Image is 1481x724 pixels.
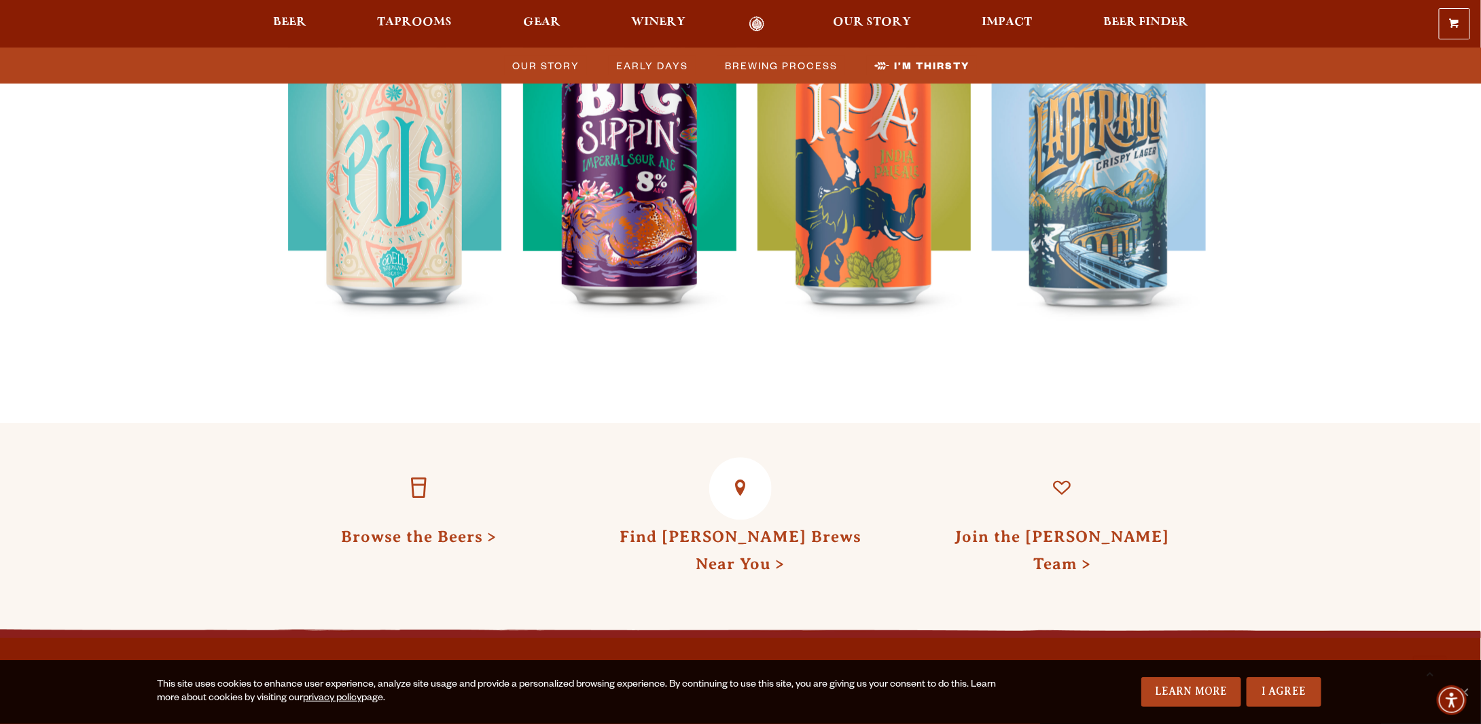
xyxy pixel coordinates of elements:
a: Our Story [824,16,920,32]
span: Winery [631,17,685,28]
a: I’m Thirsty [867,56,977,75]
a: Early Days [609,56,696,75]
a: Odell Home [731,16,782,32]
a: Winery [622,16,694,32]
span: Taprooms [377,17,452,28]
a: Join the [PERSON_NAME] Team [954,528,1170,573]
img: Big Sippin’ [522,17,736,357]
a: Brewing Process [717,56,845,75]
span: Our Story [833,17,911,28]
a: Browse the Beers [388,457,450,520]
img: Odell Pils [288,17,501,357]
a: Find Odell Brews Near You [709,457,772,520]
div: This site uses cookies to enhance user experience, analyze site usage and provide a personalized ... [157,678,1005,706]
a: Taprooms [368,16,461,32]
span: Beer [273,17,306,28]
img: IPA [757,17,971,357]
span: Gear [523,17,560,28]
a: Beer [264,16,315,32]
img: Lagerado [992,17,1205,357]
a: Gear [514,16,569,32]
span: Impact [982,17,1033,28]
span: Brewing Process [726,56,838,75]
span: I’m Thirsty [895,56,970,75]
div: Accessibility Menu [1437,685,1467,715]
a: Find [PERSON_NAME] Brews Near You [620,528,861,573]
a: Join the Odell Team [1031,457,1093,520]
a: Our Story [505,56,587,75]
span: Our Story [513,56,580,75]
a: Impact [974,16,1041,32]
span: Beer Finder [1103,17,1189,28]
a: Browse the Beers [341,528,497,545]
a: Learn More [1141,677,1241,707]
a: privacy policy [303,693,361,704]
a: I Agree [1247,677,1321,707]
a: Beer Finder [1094,16,1198,32]
a: Scroll to top [1413,656,1447,690]
span: Early Days [617,56,689,75]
